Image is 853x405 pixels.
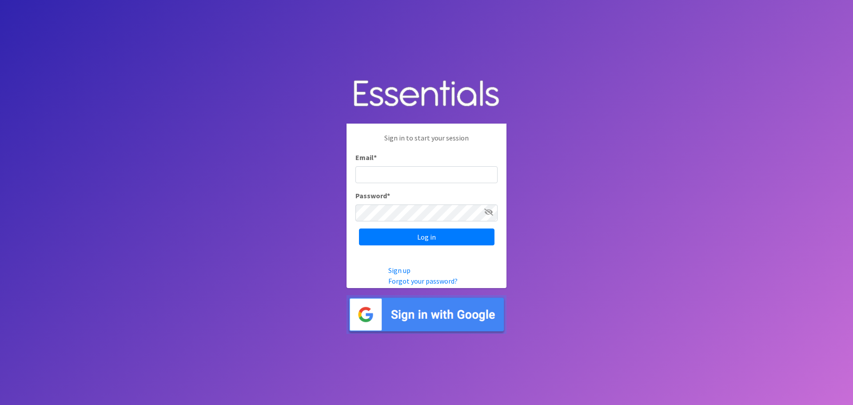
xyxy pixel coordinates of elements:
[347,295,506,334] img: Sign in with Google
[387,191,390,200] abbr: required
[355,190,390,201] label: Password
[388,266,411,275] a: Sign up
[347,71,506,117] img: Human Essentials
[355,152,377,163] label: Email
[388,277,458,285] a: Forgot your password?
[359,229,494,245] input: Log in
[355,132,498,152] p: Sign in to start your session
[374,153,377,162] abbr: required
